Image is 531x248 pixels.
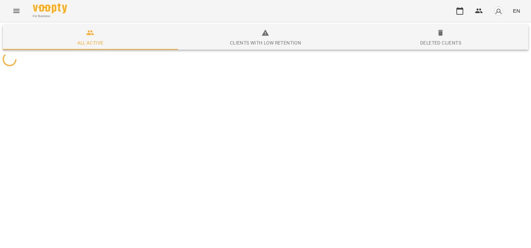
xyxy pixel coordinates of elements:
[33,14,67,18] span: For Business
[77,39,104,47] div: All active
[494,6,503,16] img: avatar_s.png
[8,3,25,19] button: Menu
[510,4,523,17] button: EN
[230,39,301,47] div: Clients with low retention
[513,7,520,14] span: EN
[420,39,461,47] div: Deleted clients
[33,3,67,13] img: Voopty Logo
